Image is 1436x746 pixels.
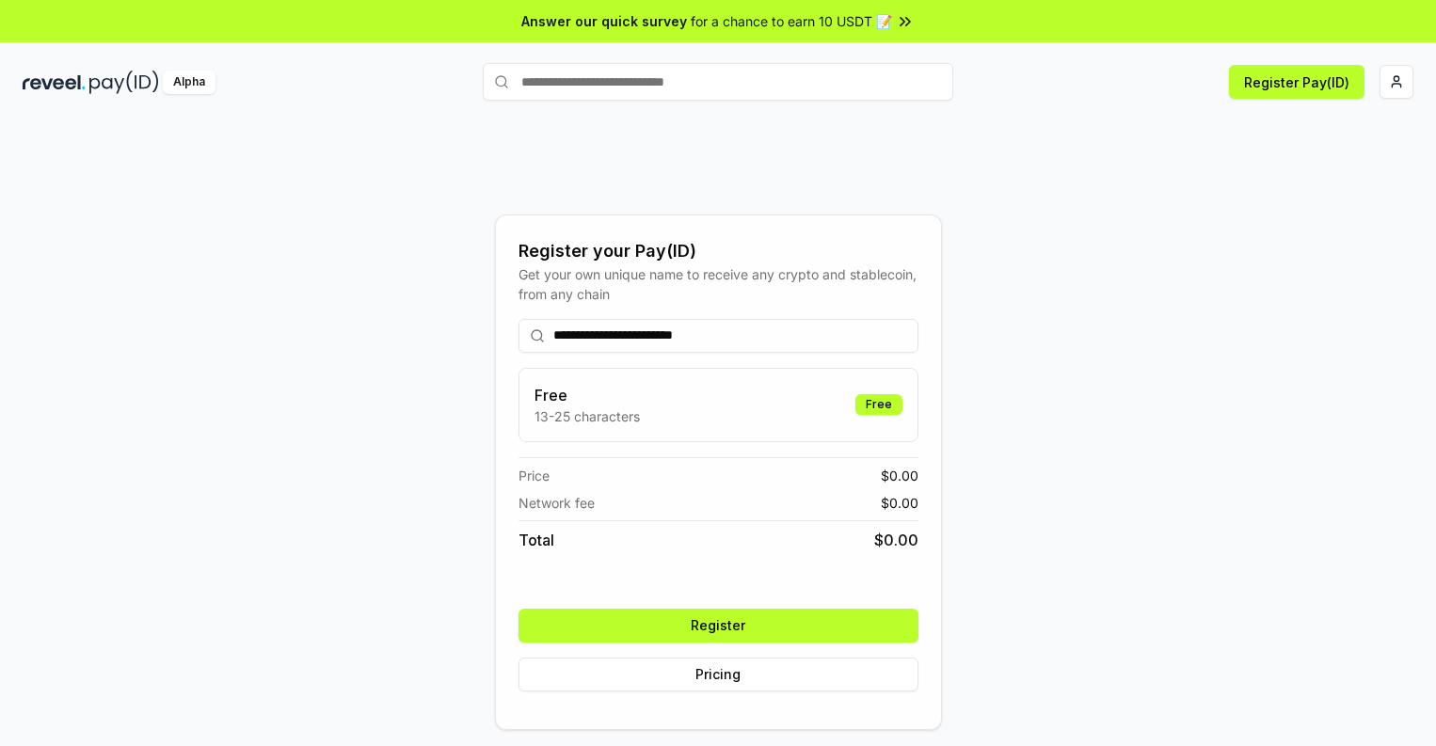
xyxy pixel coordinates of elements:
[535,384,640,406] h3: Free
[89,71,159,94] img: pay_id
[521,11,687,31] span: Answer our quick survey
[519,493,595,513] span: Network fee
[1229,65,1364,99] button: Register Pay(ID)
[535,406,640,426] p: 13-25 characters
[691,11,892,31] span: for a chance to earn 10 USDT 📝
[855,394,902,415] div: Free
[519,264,918,304] div: Get your own unique name to receive any crypto and stablecoin, from any chain
[163,71,215,94] div: Alpha
[23,71,86,94] img: reveel_dark
[874,529,918,551] span: $ 0.00
[519,466,550,485] span: Price
[519,609,918,643] button: Register
[881,466,918,485] span: $ 0.00
[519,529,554,551] span: Total
[519,238,918,264] div: Register your Pay(ID)
[519,658,918,691] button: Pricing
[881,493,918,513] span: $ 0.00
